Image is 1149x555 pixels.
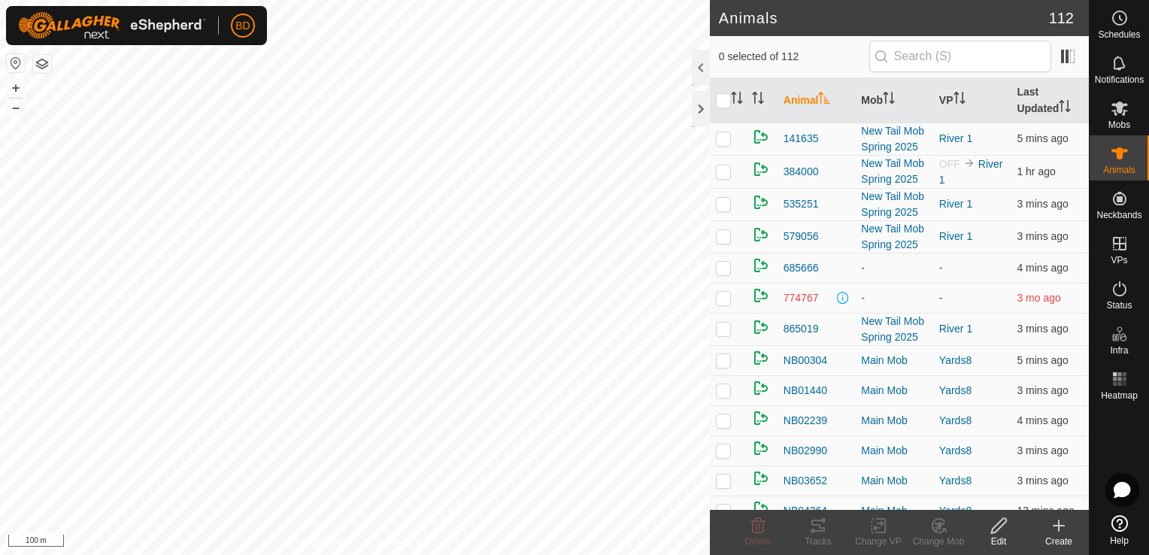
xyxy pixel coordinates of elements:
img: Gallagher Logo [18,12,206,39]
th: Animal [778,78,856,123]
div: New Tail Mob Spring 2025 [861,156,927,187]
a: Yards8 [939,444,972,456]
a: Yards8 [939,354,972,366]
span: NB00304 [784,353,827,368]
span: 384000 [784,164,819,180]
div: New Tail Mob Spring 2025 [861,221,927,253]
div: - [861,260,927,276]
a: Help [1090,509,1149,551]
div: Main Mob [861,353,927,368]
a: Privacy Policy [296,535,352,549]
img: returning on [752,379,770,397]
div: Main Mob [861,473,927,489]
div: Main Mob [861,443,927,459]
span: Neckbands [1096,211,1141,220]
span: 15 Aug 2025, 3:17 pm [1017,198,1068,210]
div: Change VP [848,535,908,548]
div: New Tail Mob Spring 2025 [861,314,927,345]
span: 774767 [784,290,819,306]
img: returning on [752,287,770,305]
span: 579056 [784,229,819,244]
th: Last Updated [1011,78,1089,123]
span: Notifications [1095,75,1144,84]
span: Animals [1103,165,1135,174]
app-display-virtual-paddock-transition: - [939,262,943,274]
p-sorticon: Activate to sort [752,94,764,106]
span: VPs [1111,256,1127,265]
span: 685666 [784,260,819,276]
img: returning on [752,160,770,178]
span: NB02990 [784,443,827,459]
span: Delete [745,536,772,547]
div: Main Mob [861,413,927,429]
img: returning on [752,409,770,427]
button: – [7,99,25,117]
span: 15 Aug 2025, 3:17 pm [1017,414,1068,426]
span: Status [1106,301,1132,310]
span: Help [1110,536,1129,545]
p-sorticon: Activate to sort [818,94,830,106]
span: 0 selected of 112 [719,49,869,65]
th: Mob [855,78,933,123]
span: 15 Aug 2025, 3:16 pm [1017,132,1068,144]
div: Main Mob [861,503,927,519]
span: 865019 [784,321,819,337]
span: NB03652 [784,473,827,489]
img: returning on [752,193,770,211]
span: 11 May 2025, 1:26 pm [1017,292,1060,304]
input: Search (S) [869,41,1051,72]
span: 15 Aug 2025, 1:46 pm [1017,165,1055,177]
span: 15 Aug 2025, 3:17 pm [1017,444,1068,456]
img: returning on [752,256,770,274]
img: returning on [752,349,770,367]
a: River 1 [939,158,1003,186]
span: BD [235,18,250,34]
span: 15 Aug 2025, 3:17 pm [1017,384,1068,396]
img: returning on [752,318,770,336]
button: + [7,79,25,97]
div: Create [1029,535,1089,548]
span: OFF [939,158,960,170]
img: returning on [752,469,770,487]
div: Tracks [788,535,848,548]
p-sorticon: Activate to sort [731,94,743,106]
th: VP [933,78,1011,123]
div: New Tail Mob Spring 2025 [861,189,927,220]
p-sorticon: Activate to sort [1059,102,1071,114]
p-sorticon: Activate to sort [883,94,895,106]
span: 15 Aug 2025, 3:07 pm [1017,505,1074,517]
p-sorticon: Activate to sort [953,94,966,106]
button: Reset Map [7,54,25,72]
span: NB04264 [784,503,827,519]
a: Yards8 [939,414,972,426]
span: Mobs [1108,120,1130,129]
div: New Tail Mob Spring 2025 [861,123,927,155]
span: 15 Aug 2025, 3:18 pm [1017,230,1068,242]
span: Schedules [1098,30,1140,39]
div: - [861,290,927,306]
a: River 1 [939,198,972,210]
span: 15 Aug 2025, 3:17 pm [1017,262,1068,274]
a: Contact Us [370,535,414,549]
button: Map Layers [33,55,51,73]
span: 112 [1049,7,1074,29]
div: Change Mob [908,535,969,548]
a: Yards8 [939,384,972,396]
a: River 1 [939,132,972,144]
span: 141635 [784,131,819,147]
h2: Animals [719,9,1049,27]
app-display-virtual-paddock-transition: - [939,292,943,304]
a: River 1 [939,230,972,242]
img: returning on [752,499,770,517]
span: Heatmap [1101,391,1138,400]
span: Infra [1110,346,1128,355]
span: 15 Aug 2025, 3:16 pm [1017,354,1068,366]
img: returning on [752,128,770,146]
img: returning on [752,439,770,457]
a: River 1 [939,323,972,335]
span: 535251 [784,196,819,212]
div: Edit [969,535,1029,548]
span: 15 Aug 2025, 3:17 pm [1017,475,1068,487]
img: returning on [752,226,770,244]
a: Yards8 [939,505,972,517]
